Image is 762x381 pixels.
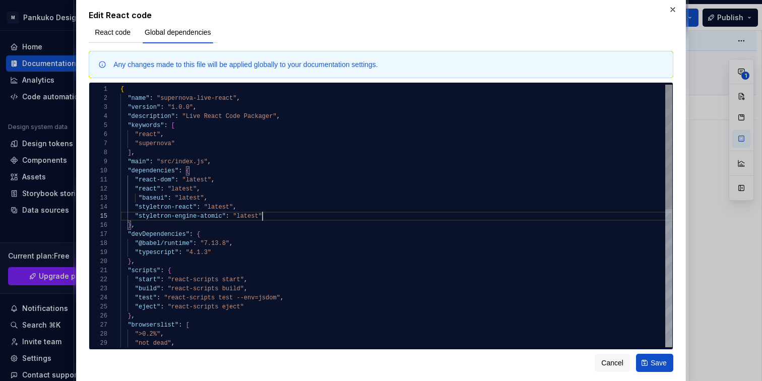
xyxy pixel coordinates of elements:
div: 17 [89,230,107,239]
span: "keywords" [128,122,164,129]
span: : [175,176,178,183]
span: "1.0.0" [168,104,193,111]
div: 8 [89,148,107,157]
div: 5 [89,121,107,130]
span: "react-scripts eject" [168,303,244,310]
span: "name" [128,95,150,102]
span: { [120,86,124,93]
span: , [204,195,208,202]
div: 29 [89,339,107,348]
span: { [197,231,200,238]
span: "test" [135,294,157,301]
span: , [197,185,200,193]
span: , [237,95,240,102]
span: "baseui" [139,195,168,202]
span: ] [128,149,132,156]
span: } [128,312,132,320]
span: "styletron-react" [135,204,197,211]
span: "react" [135,185,160,193]
span: "supernova-live-react" [157,95,236,102]
div: Global dependencies [139,21,217,42]
span: { [168,267,171,274]
span: [ [171,122,175,129]
span: "latest" [204,204,233,211]
div: 28 [89,330,107,339]
span: "description" [128,113,175,120]
span: "react-scripts start" [168,276,244,283]
span: : [197,204,200,211]
span: , [132,258,135,265]
span: React code [95,27,131,37]
span: "build" [135,285,160,292]
span: "scripts" [128,267,161,274]
div: 3 [89,103,107,112]
span: , [132,149,135,156]
span: , [277,113,280,120]
div: 19 [89,248,107,257]
div: React code [89,21,137,42]
span: "react" [135,131,160,138]
span: : [164,122,168,129]
div: 7 [89,139,107,148]
span: , [244,276,247,283]
span: "version" [128,104,161,111]
div: 10 [89,166,107,175]
span: } [128,222,132,229]
span: "start" [135,276,160,283]
span: : [160,285,164,292]
span: : [160,267,164,274]
span: "latest" [168,185,197,193]
span: "4.1.3" [186,249,211,256]
span: Cancel [601,358,623,368]
span: : [226,213,229,220]
span: , [132,312,135,320]
span: : [160,303,164,310]
span: , [193,104,197,111]
div: 14 [89,203,107,212]
span: { [186,167,189,174]
span: , [244,285,247,292]
div: 16 [89,221,107,230]
span: "react-dom" [135,176,175,183]
span: , [132,222,135,229]
span: : [168,195,171,202]
div: 11 [89,175,107,184]
span: : [178,322,182,329]
span: : [193,240,197,247]
span: "latest" [175,195,204,202]
span: , [229,240,233,247]
span: , [208,158,211,165]
span: "react-scripts test --env=jsdom" [164,294,280,301]
span: [ [186,322,189,329]
span: , [233,204,236,211]
span: , [171,340,175,347]
div: 21 [89,266,107,275]
div: 15 [89,212,107,221]
span: "latest" [182,176,212,183]
button: Global dependencies [139,23,217,41]
button: React code [89,23,137,41]
span: "browserslist" [128,322,179,329]
span: : [175,113,178,120]
div: Any changes made to this file will be applied globally to your documentation settings. [113,59,378,70]
span: , [160,331,164,338]
div: 20 [89,257,107,266]
span: } [128,258,132,265]
span: , [211,176,215,183]
span: "latest" [233,213,262,220]
button: Save [636,354,673,372]
div: 24 [89,293,107,302]
span: "styletron-engine-atomic" [135,213,226,220]
span: "typescript" [135,249,178,256]
span: : [178,249,182,256]
span: "Live React Code Packager" [182,113,277,120]
span: : [160,104,164,111]
span: "devDependencies" [128,231,189,238]
span: "not dead" [135,340,171,347]
span: "src/index.js" [157,158,208,165]
div: 25 [89,302,107,311]
span: Global dependencies [145,27,211,37]
div: 18 [89,239,107,248]
span: : [150,95,153,102]
span: : [150,158,153,165]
